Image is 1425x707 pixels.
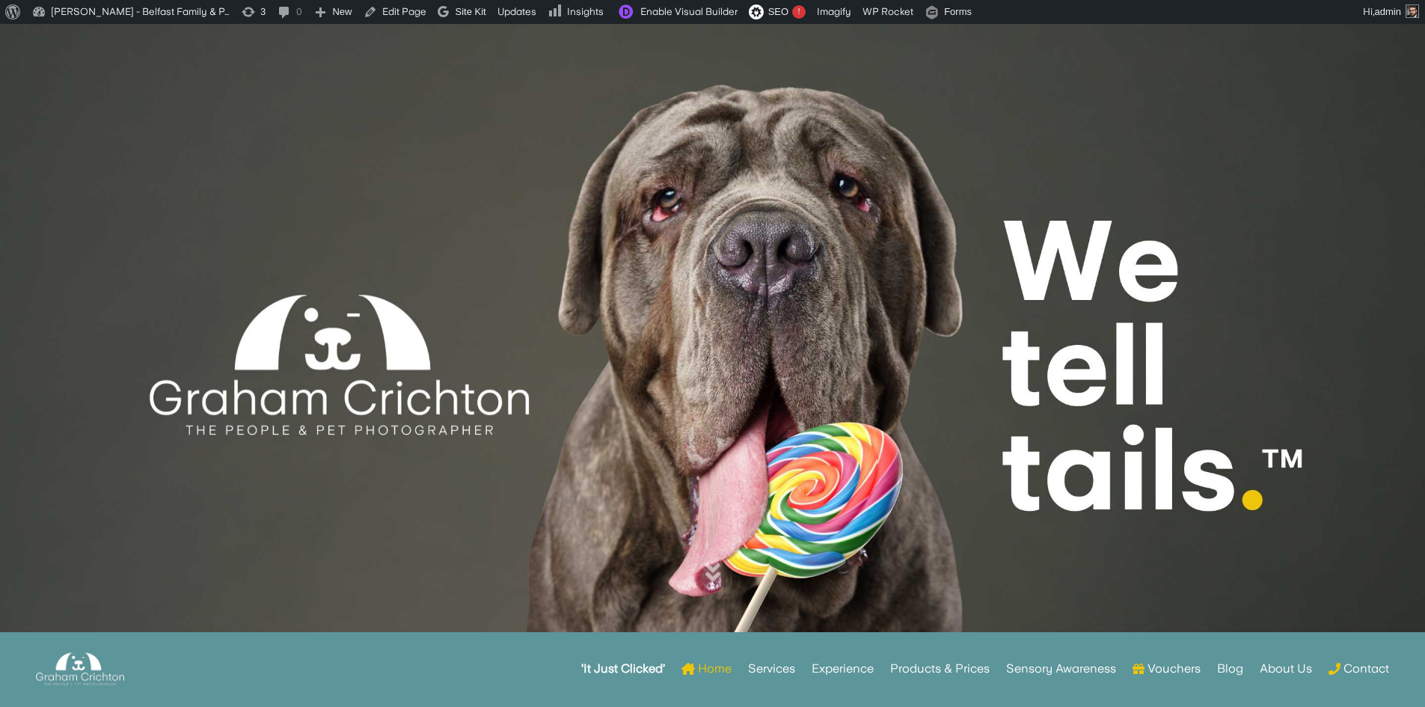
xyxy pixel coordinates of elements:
[681,640,732,698] a: Home
[1375,6,1401,17] span: admin
[1133,640,1201,698] a: Vouchers
[890,640,990,698] a: Products & Prices
[768,6,788,17] span: SEO
[792,5,806,19] div: !
[812,640,874,698] a: Experience
[1260,640,1312,698] a: About Us
[748,640,795,698] a: Services
[36,649,124,690] img: Graham Crichton Photography Logo - Graham Crichton - Belfast Family & Pet Photography Studio
[581,640,665,698] a: ‘It Just Clicked’
[1329,640,1389,698] a: Contact
[1217,640,1243,698] a: Blog
[455,6,485,17] span: Site Kit
[1006,640,1116,698] a: Sensory Awareness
